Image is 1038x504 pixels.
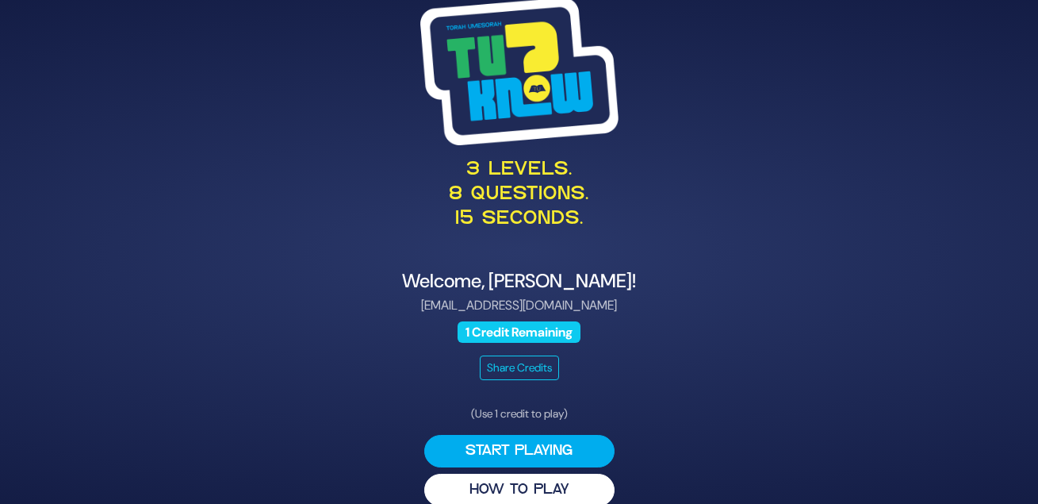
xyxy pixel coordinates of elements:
p: 3 levels. 8 questions. 15 seconds. [132,158,906,233]
button: Start Playing [424,435,615,467]
button: Share Credits [480,356,559,380]
p: (Use 1 credit to play) [424,406,615,422]
span: 1 Credit Remaining [458,321,581,343]
h4: Welcome, [PERSON_NAME]! [132,270,906,293]
p: [EMAIL_ADDRESS][DOMAIN_NAME] [132,296,906,315]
